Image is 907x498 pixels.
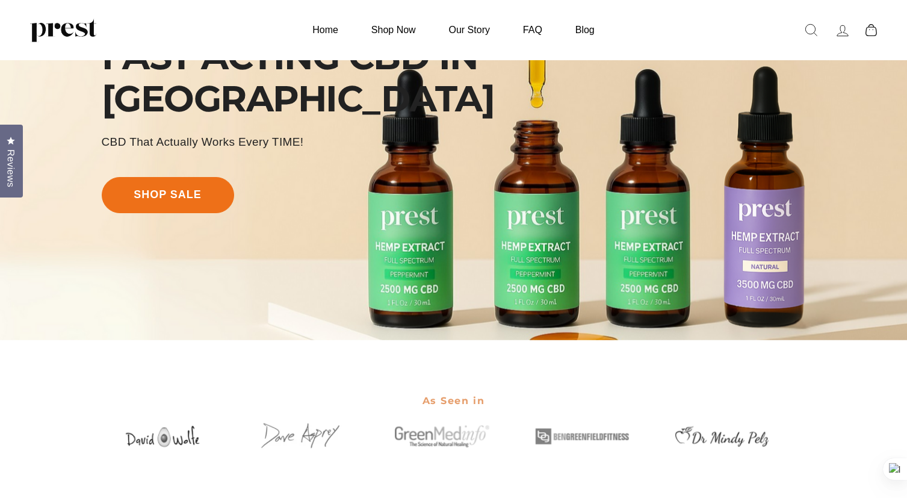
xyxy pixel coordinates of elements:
[356,18,431,42] a: Shop Now
[102,134,304,151] div: CBD That Actually Works every TIME!
[3,149,19,187] span: Reviews
[102,177,234,213] a: shop sale
[102,386,806,416] h2: As Seen in
[297,18,609,42] ul: Primary
[508,18,557,42] a: FAQ
[560,18,610,42] a: Blog
[30,18,96,42] img: PREST ORGANICS
[434,18,505,42] a: Our Story
[297,18,353,42] a: Home
[102,36,495,120] div: FAST ACTING CBD IN [GEOGRAPHIC_DATA]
